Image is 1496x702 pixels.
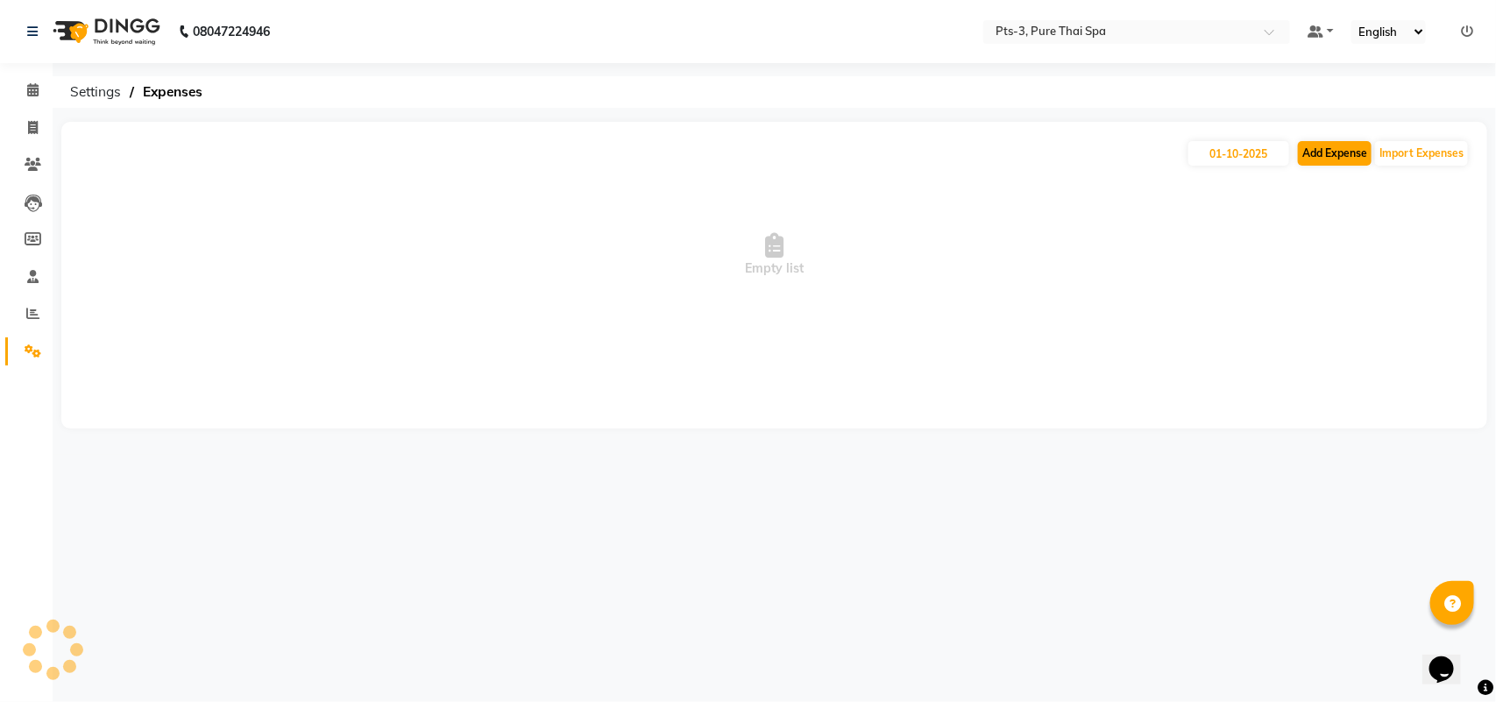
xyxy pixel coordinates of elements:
[1375,141,1468,166] button: Import Expenses
[193,7,270,56] b: 08047224946
[79,167,1470,343] span: Empty list
[45,7,165,56] img: logo
[1298,141,1372,166] button: Add Expense
[1188,141,1289,166] input: PLACEHOLDER.DATE
[1422,632,1478,684] iframe: chat widget
[61,76,130,108] span: Settings
[134,76,211,108] span: Expenses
